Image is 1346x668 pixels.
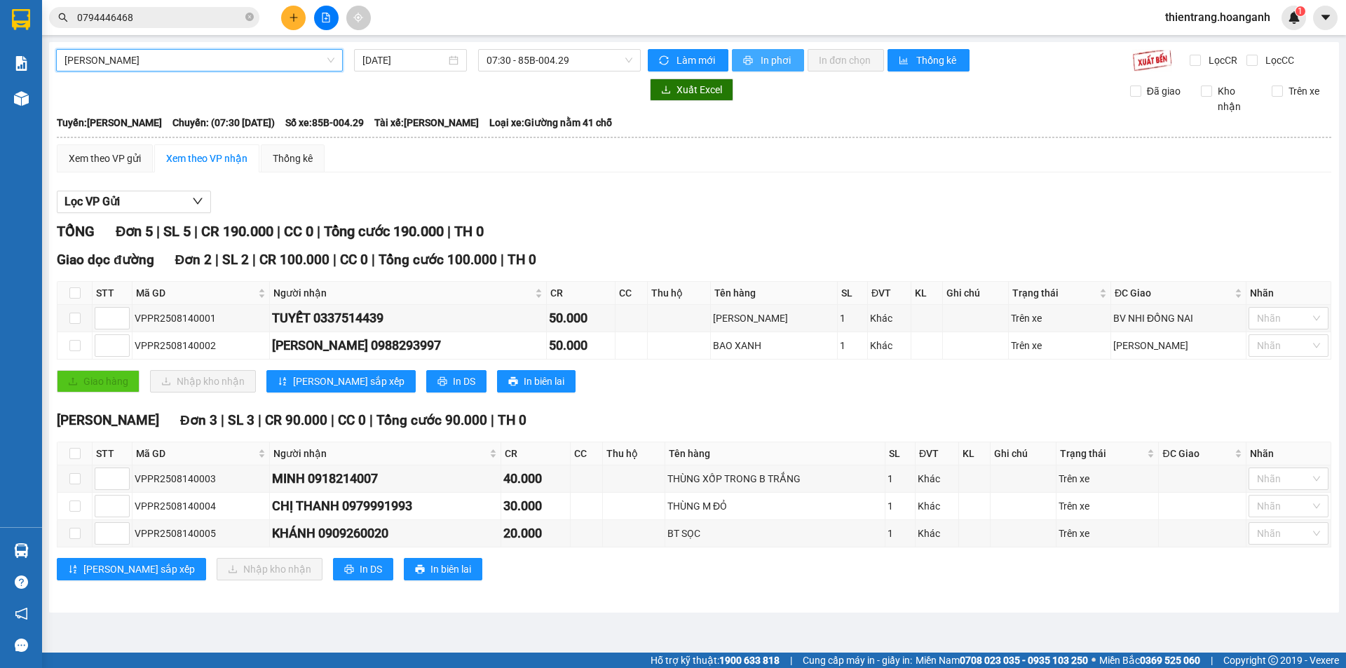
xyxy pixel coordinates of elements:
button: uploadGiao hàng [57,370,140,393]
span: Trạng thái [1060,446,1145,461]
span: message [15,639,28,652]
span: printer [344,564,354,575]
span: [PERSON_NAME] sắp xếp [293,374,405,389]
span: Chuyến: (07:30 [DATE]) [172,115,275,130]
button: printerIn DS [333,558,393,580]
div: Khác [918,471,956,486]
th: KL [959,442,991,465]
div: 30.000 [503,496,568,516]
span: Loại xe: Giường nằm 41 chỗ [489,115,612,130]
span: SL 3 [228,412,254,428]
span: Người nhận [273,446,487,461]
span: sort-ascending [68,564,78,575]
div: VPPR2508140003 [135,471,267,486]
div: 50.000 [549,336,613,355]
button: file-add [314,6,339,30]
span: CR 100.000 [259,252,329,268]
div: Khác [870,338,909,353]
div: [PERSON_NAME] 0988293997 [272,336,544,355]
button: printerIn phơi [732,49,804,71]
td: VPPR2508140002 [132,332,270,360]
span: printer [437,376,447,388]
span: | [258,412,261,428]
span: Lọc VP Gửi [64,193,120,210]
strong: 1900 633 818 [719,655,780,666]
span: [PERSON_NAME] [57,412,159,428]
span: | [372,252,375,268]
span: download [661,85,671,96]
div: CHỊ THANH 0979991993 [272,496,498,516]
div: Trên xe [1059,498,1157,514]
input: 14/08/2025 [362,53,446,68]
span: close-circle [245,13,254,21]
span: bar-chart [899,55,911,67]
span: copyright [1268,655,1278,665]
img: logo-vxr [12,9,30,30]
div: TUYẾT 0337514439 [272,308,544,328]
button: sort-ascending[PERSON_NAME] sắp xếp [266,370,416,393]
img: icon-new-feature [1288,11,1300,24]
span: Miền Nam [916,653,1088,668]
span: | [447,223,451,240]
div: BT SỌC [667,526,883,541]
th: Ghi chú [991,442,1056,465]
span: In DS [453,374,475,389]
span: notification [15,607,28,620]
button: printerIn biên lai [497,370,576,393]
span: close-circle [245,11,254,25]
span: | [194,223,198,240]
span: | [252,252,256,268]
span: Đơn 2 [175,252,212,268]
button: downloadXuất Excel [650,79,733,101]
span: Lọc CC [1260,53,1296,68]
span: | [317,223,320,240]
span: aim [353,13,363,22]
span: Thống kê [916,53,958,68]
sup: 1 [1296,6,1305,16]
span: 1 [1298,6,1303,16]
span: In phơi [761,53,793,68]
span: Mã GD [136,446,255,461]
span: | [221,412,224,428]
span: Miền Bắc [1099,653,1200,668]
div: Khác [918,498,956,514]
th: KL [911,282,943,305]
span: caret-down [1319,11,1332,24]
input: Tìm tên, số ĐT hoặc mã đơn [77,10,243,25]
div: Thống kê [273,151,313,166]
button: Lọc VP Gửi [57,191,211,213]
div: 1 [888,471,913,486]
span: TỔNG [57,223,95,240]
span: sort-ascending [278,376,287,388]
b: Tuyến: [PERSON_NAME] [57,117,162,128]
span: | [1211,653,1213,668]
span: | [333,252,336,268]
span: printer [415,564,425,575]
strong: 0708 023 035 - 0935 103 250 [960,655,1088,666]
button: caret-down [1313,6,1338,30]
th: Tên hàng [711,282,838,305]
span: search [58,13,68,22]
div: Xem theo VP nhận [166,151,247,166]
th: Ghi chú [943,282,1009,305]
div: VPPR2508140002 [135,338,267,353]
button: printerIn DS [426,370,487,393]
span: printer [743,55,755,67]
span: Số xe: 85B-004.29 [285,115,364,130]
span: Làm mới [677,53,717,68]
button: downloadNhập kho nhận [150,370,256,393]
img: warehouse-icon [14,91,29,106]
th: CR [547,282,616,305]
div: Trên xe [1059,526,1157,541]
span: In biên lai [430,561,471,577]
div: [PERSON_NAME] [1113,338,1244,353]
td: VPPR2508140003 [132,465,270,493]
button: bar-chartThống kê [888,49,970,71]
div: [PERSON_NAME] [713,311,835,326]
button: printerIn biên lai [404,558,482,580]
span: TH 0 [454,223,484,240]
span: | [215,252,219,268]
div: THÙNG M ĐỎ [667,498,883,514]
span: Giao dọc đường [57,252,154,268]
th: Thu hộ [603,442,665,465]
